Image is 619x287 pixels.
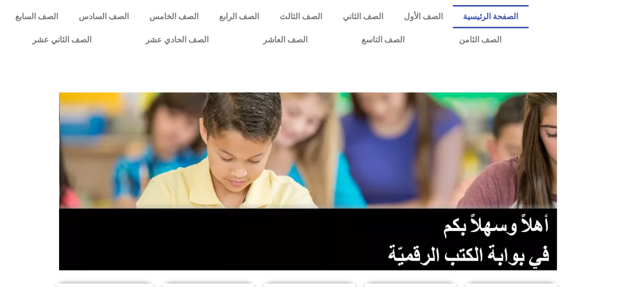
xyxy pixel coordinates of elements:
[139,5,209,28] a: الصف الخامس
[209,5,270,28] a: الصف الرابع
[393,5,453,28] a: الصف الأول
[432,28,529,52] a: الصف الثامن
[5,28,119,52] a: الصف الثاني عشر
[5,5,69,28] a: الصف السابع
[119,28,236,52] a: الصف الحادي عشر
[453,5,529,28] a: الصفحة الرئيسية
[236,28,335,52] a: الصف العاشر
[69,5,139,28] a: الصف السادس
[332,5,393,28] a: الصف الثاني
[335,28,432,52] a: الصف التاسع
[269,5,332,28] a: الصف الثالث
